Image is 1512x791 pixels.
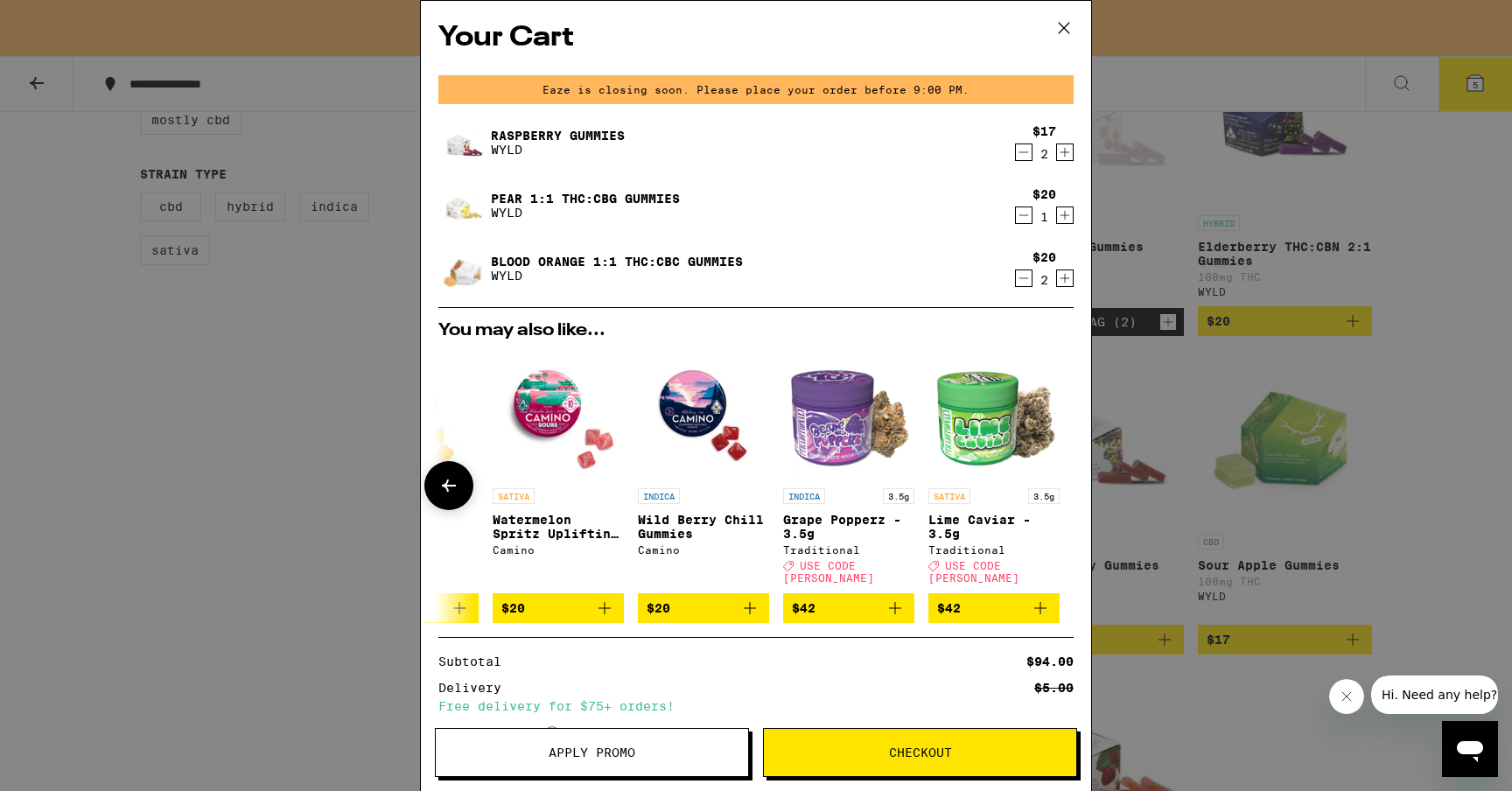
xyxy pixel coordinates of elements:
[438,234,487,303] img: Blood Orange 1:1 THC:CBC Gummies
[928,560,1019,584] span: USE CODE [PERSON_NAME]
[491,192,680,206] a: Pear 1:1 THC:CBG Gummies
[1032,187,1056,201] div: $20
[491,255,743,269] a: Blood Orange 1:1 THC:CBC Gummies
[783,593,914,623] button: Add to bag
[1056,143,1074,161] button: Increment
[889,746,952,759] span: Checkout
[493,348,624,479] img: Camino - Watermelon Spritz Uplifting Sour Gummies
[638,488,680,504] p: INDICA
[783,348,914,479] img: Traditional - Grape Popperz - 3.5g
[1034,682,1074,694] div: $5.00
[493,488,535,504] p: SATIVA
[1442,721,1498,777] iframe: Button to launch messaging window
[1329,679,1364,714] iframe: Close message
[438,682,514,694] div: Delivery
[638,348,769,479] img: Camino - Wild Berry Chill Gummies
[1056,206,1074,224] button: Increment
[1015,143,1032,161] button: Decrement
[763,728,1077,777] button: Checkout
[493,593,624,623] button: Add to bag
[928,348,1060,593] a: Open page for Lime Caviar - 3.5g from Traditional
[491,129,625,143] a: Raspberry Gummies
[928,488,970,504] p: SATIVA
[928,544,1060,556] div: Traditional
[1032,273,1056,287] div: 2
[493,348,624,593] a: Open page for Watermelon Spritz Uplifting Sour Gummies from Camino
[928,348,1060,479] img: Traditional - Lime Caviar - 3.5g
[491,269,743,283] p: WYLD
[1032,210,1056,224] div: 1
[1028,488,1060,504] p: 3.5g
[638,544,769,556] div: Camino
[493,513,624,541] p: Watermelon Spritz Uplifting Sour Gummies
[501,601,525,615] span: $20
[783,488,825,504] p: INDICA
[783,348,914,593] a: Open page for Grape Popperz - 3.5g from Traditional
[438,322,1074,339] h2: You may also like...
[549,746,635,759] span: Apply Promo
[883,488,914,504] p: 3.5g
[438,75,1074,104] div: Eaze is closing soon. Please place your order before 9:00 PM.
[438,18,1074,58] h2: Your Cart
[638,513,769,541] p: Wild Berry Chill Gummies
[783,560,874,584] span: USE CODE [PERSON_NAME]
[1026,655,1074,668] div: $94.00
[937,601,961,615] span: $42
[438,655,514,668] div: Subtotal
[1032,124,1056,138] div: $17
[1015,206,1032,224] button: Decrement
[438,726,559,742] div: Taxes & Fees
[438,118,487,167] img: Raspberry Gummies
[1032,250,1056,264] div: $20
[493,544,624,556] div: Camino
[928,593,1060,623] button: Add to bag
[783,544,914,556] div: Traditional
[928,513,1060,541] p: Lime Caviar - 3.5g
[638,348,769,593] a: Open page for Wild Berry Chill Gummies from Camino
[1056,269,1074,287] button: Increment
[647,601,670,615] span: $20
[783,513,914,541] p: Grape Popperz - 3.5g
[435,728,749,777] button: Apply Promo
[1371,675,1498,714] iframe: Message from company
[638,593,769,623] button: Add to bag
[1015,269,1032,287] button: Decrement
[1032,147,1056,161] div: 2
[491,143,625,157] p: WYLD
[438,700,1074,712] div: Free delivery for $75+ orders!
[792,601,815,615] span: $42
[438,181,487,230] img: Pear 1:1 THC:CBG Gummies
[491,206,680,220] p: WYLD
